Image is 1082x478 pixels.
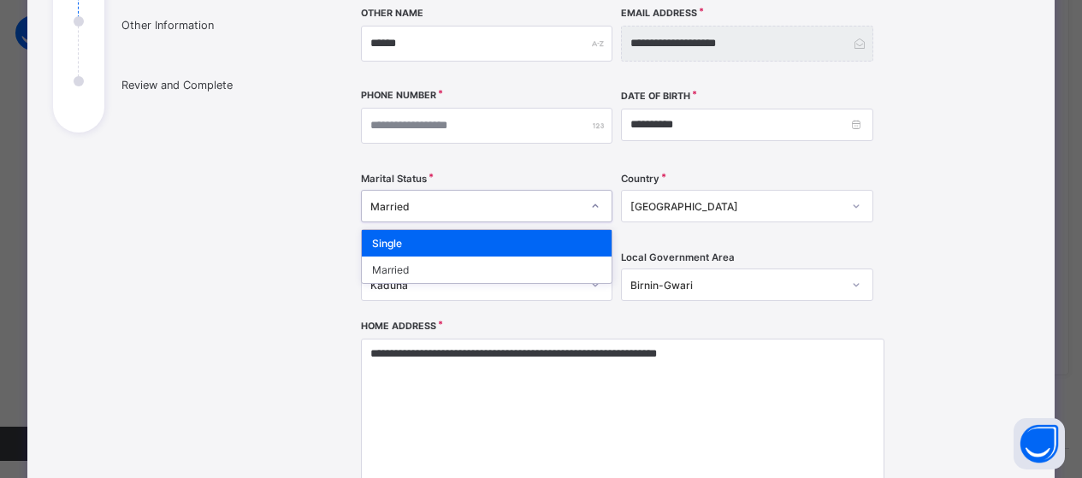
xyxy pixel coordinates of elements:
[361,90,436,101] label: Phone Number
[362,257,612,283] div: Married
[621,91,690,102] label: Date of Birth
[370,200,582,213] div: Married
[630,200,842,213] div: [GEOGRAPHIC_DATA]
[361,8,423,19] label: Other Name
[370,279,582,292] div: Kaduna
[361,173,427,185] span: Marital Status
[621,8,697,19] label: Email Address
[362,230,612,257] div: Single
[1014,418,1065,469] button: Open asap
[621,173,659,185] span: Country
[630,279,842,292] div: Birnin-Gwari
[361,321,436,332] label: Home Address
[621,251,735,263] span: Local Government Area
